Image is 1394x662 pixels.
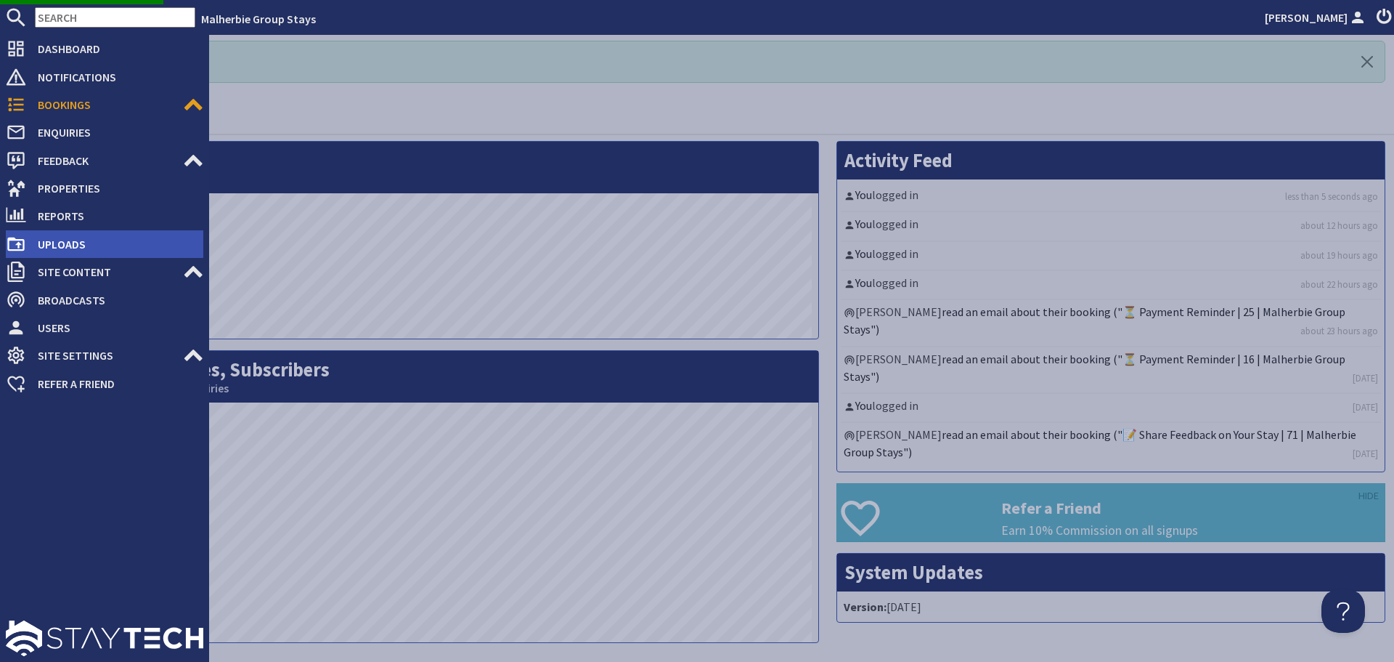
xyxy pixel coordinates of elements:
span: Reports [26,204,203,227]
a: about 22 hours ago [1300,278,1378,291]
h3: Refer a Friend [1001,498,1385,517]
span: Site Content [26,260,183,283]
span: Feedback [26,149,183,172]
a: less than 5 seconds ago [1285,190,1378,203]
a: about 23 hours ago [1300,324,1378,338]
small: This Month: 64 Visits [52,172,811,186]
a: Refer a Friend Earn 10% Commission on all signups [836,483,1385,542]
a: You [855,187,872,202]
h2: Bookings, Enquiries, Subscribers [44,351,818,403]
span: Users [26,316,203,339]
a: Activity Feed [844,148,953,172]
li: logged in [841,242,1381,271]
span: Site Settings [26,344,183,367]
a: read an email about their booking ("⏳ Payment Reminder | 16 | Malherbie Group Stays") [844,352,1345,384]
li: [PERSON_NAME] [841,423,1381,468]
li: [PERSON_NAME] [841,300,1381,347]
a: about 12 hours ago [1300,219,1378,233]
span: Enquiries [26,121,203,144]
a: [DATE] [1353,447,1378,461]
p: Earn 10% Commission on all signups [1001,521,1385,540]
a: Broadcasts [6,288,203,312]
a: about 19 hours ago [1300,249,1378,262]
a: Bookings [6,93,203,116]
a: Notifications [6,65,203,89]
a: HIDE [1358,488,1379,504]
a: Enquiries [6,121,203,144]
span: Bookings [26,93,183,116]
li: logged in [841,183,1381,212]
small: This Month: 0 Bookings, 0 Enquiries [52,382,811,395]
a: Refer a Friend [6,372,203,395]
iframe: Toggle Customer Support [1321,589,1365,633]
span: Notifications [26,65,203,89]
li: logged in [841,271,1381,300]
li: logged in [841,394,1381,423]
a: Malherbie Group Stays [201,12,316,26]
div: Logged In! Hello! [44,41,1385,83]
a: read an email about their booking ("📝 Share Feedback on Your Stay | 71 | Malherbie Group Stays") [844,427,1356,459]
input: SEARCH [35,7,195,28]
a: You [855,246,872,261]
a: You [855,217,872,231]
li: logged in [841,212,1381,241]
a: Dashboard [6,37,203,60]
a: Users [6,316,203,339]
a: Properties [6,177,203,200]
a: [PERSON_NAME] [1265,9,1368,26]
a: You [855,398,872,413]
span: Dashboard [26,37,203,60]
strong: Version: [844,600,886,614]
img: staytech_l_w-4e588a39d9fa60e82540d7cfac8cfe4b7147e857d3e8dbdfbd41c59d52db0ec4.svg [6,621,203,656]
li: [PERSON_NAME] [841,347,1381,394]
h2: Visits per Day [44,142,818,193]
a: [DATE] [1353,400,1378,414]
a: Site Content [6,260,203,283]
span: Refer a Friend [26,372,203,395]
a: Uploads [6,233,203,256]
a: Reports [6,204,203,227]
span: Properties [26,177,203,200]
a: Site Settings [6,344,203,367]
a: [DATE] [1353,371,1378,385]
span: Uploads [26,233,203,256]
a: System Updates [844,560,983,584]
a: read an email about their booking ("⏳ Payment Reminder | 25 | Malherbie Group Stays") [844,304,1345,336]
li: [DATE] [841,595,1381,618]
a: You [855,275,872,290]
span: Broadcasts [26,288,203,312]
a: Feedback [6,149,203,172]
